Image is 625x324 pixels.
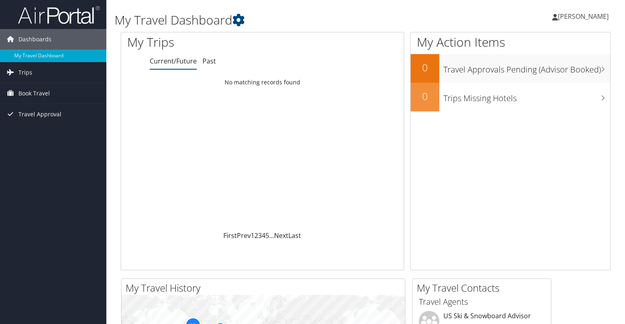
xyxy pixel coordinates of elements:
[411,54,610,83] a: 0Travel Approvals Pending (Advisor Booked)
[443,88,610,104] h3: Trips Missing Hotels
[18,29,52,50] span: Dashboards
[411,89,439,103] h2: 0
[150,57,197,66] a: Current/Future
[443,60,610,75] h3: Travel Approvals Pending (Advisor Booked)
[417,281,551,295] h2: My Travel Contacts
[411,83,610,111] a: 0Trips Missing Hotels
[269,231,274,240] span: …
[18,83,50,104] span: Book Travel
[265,231,269,240] a: 5
[223,231,237,240] a: First
[237,231,251,240] a: Prev
[115,11,450,29] h1: My Travel Dashboard
[126,281,405,295] h2: My Travel History
[411,61,439,75] h2: 0
[274,231,288,240] a: Next
[18,5,100,25] img: airportal-logo.png
[419,296,545,308] h3: Travel Agents
[262,231,265,240] a: 4
[202,57,216,66] a: Past
[552,4,617,29] a: [PERSON_NAME]
[258,231,262,240] a: 3
[411,34,610,51] h1: My Action Items
[558,12,609,21] span: [PERSON_NAME]
[254,231,258,240] a: 2
[127,34,280,51] h1: My Trips
[121,75,404,90] td: No matching records found
[18,62,32,83] span: Trips
[288,231,301,240] a: Last
[18,104,61,125] span: Travel Approval
[251,231,254,240] a: 1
